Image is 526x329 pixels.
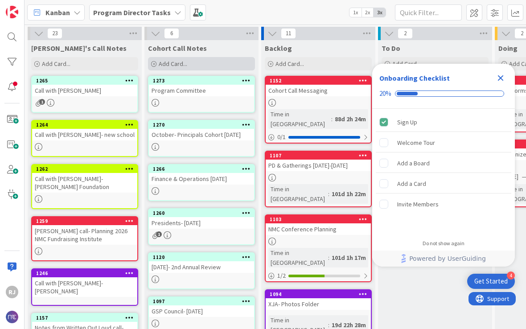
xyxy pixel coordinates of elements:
div: Time in [GEOGRAPHIC_DATA] [268,109,331,129]
div: Add a Board is incomplete. [376,153,511,173]
div: PD & Gatherings [DATE]-[DATE] [266,160,371,171]
span: Powered by UserGuiding [409,253,486,264]
div: October- Principals Cohort [DATE] [149,129,254,140]
div: 1107PD & Gatherings [DATE]-[DATE] [266,152,371,171]
div: 1094 [266,290,371,298]
div: 1260 [149,209,254,217]
div: 1152 [266,77,371,85]
span: : [331,114,333,124]
input: Quick Filter... [395,4,462,21]
div: Do not show again [423,240,464,247]
div: 20% [379,90,391,98]
div: RJ [6,286,18,298]
div: 1262Call with [PERSON_NAME]- [PERSON_NAME] Foundation [32,165,137,193]
div: Welcome Tour is incomplete. [376,133,511,152]
div: Presidents- [DATE] [149,217,254,229]
span: Doing [498,44,518,53]
span: 2 [398,28,413,39]
div: Program Committee [149,85,254,96]
div: 1103 [270,216,371,222]
div: Invite Members [397,199,439,210]
div: 1157 [32,314,137,322]
div: 1262 [36,166,137,172]
div: Add a Card [397,178,426,189]
a: Powered by UserGuiding [377,251,510,267]
div: Call with [PERSON_NAME]- [PERSON_NAME] [32,277,137,297]
span: Backlog [265,44,292,53]
div: [DATE]- 2nd Annual Review [149,261,254,273]
div: Time in [GEOGRAPHIC_DATA] [268,184,328,204]
div: 0/1 [266,132,371,143]
div: 1246 [36,270,137,276]
div: 101d 1h 22m [329,189,368,199]
div: Checklist progress: 20% [379,90,508,98]
div: Add a Card is incomplete. [376,174,511,193]
div: 1264Call with [PERSON_NAME]- new school [32,121,137,140]
div: Add a Board [397,158,430,169]
span: Add Card... [392,60,421,68]
div: 1270 [153,122,254,128]
span: Ros's Call Notes [31,44,127,53]
div: Finance & Operations [DATE] [149,173,254,185]
div: 4 [507,271,515,280]
div: 1152Cohort Call Messaging [266,77,371,96]
span: : [328,189,329,199]
div: 1097 [153,298,254,304]
span: To Do [382,44,400,53]
div: 1246Call with [PERSON_NAME]- [PERSON_NAME] [32,269,137,297]
div: NMC Conference Planning [266,223,371,235]
div: 1273 [149,77,254,85]
div: 1097GSP Council- [DATE] [149,297,254,317]
span: Cohort Call Notes [148,44,207,53]
div: 1259[PERSON_NAME] call- Planning 2026 NMC Fundraising Institute [32,217,137,245]
div: 1260 [153,210,254,216]
div: 1157 [36,315,137,321]
div: Cohort Call Messaging [266,85,371,96]
span: Add Card... [275,60,304,68]
div: 101d 1h 17m [329,253,368,263]
div: 1259 [36,218,137,224]
div: 1152 [270,78,371,84]
div: Onboarding Checklist [379,73,450,83]
div: Invite Members is incomplete. [376,194,511,214]
span: 6 [164,28,179,39]
span: 11 [281,28,296,39]
img: avatar [6,311,18,323]
div: 1103NMC Conference Planning [266,215,371,235]
span: 0 / 1 [277,132,286,142]
span: : [328,253,329,263]
div: 1273Program Committee [149,77,254,96]
div: 1107 [270,152,371,159]
div: 1120 [153,254,254,260]
div: XJA- Photos Folder [266,298,371,310]
div: 1259 [32,217,137,225]
div: 88d 2h 24m [333,114,368,124]
div: 1097 [149,297,254,305]
span: 23 [47,28,62,39]
div: 1270October- Principals Cohort [DATE] [149,121,254,140]
div: 1270 [149,121,254,129]
div: Footer [372,251,515,267]
div: 1273 [153,78,254,84]
div: Checklist Container [372,64,515,267]
div: 1265Call with [PERSON_NAME] [32,77,137,96]
div: 1264 [36,122,137,128]
div: Welcome Tour [397,137,435,148]
div: Close Checklist [493,71,508,85]
span: Kanban [45,7,70,18]
div: 1266Finance & Operations [DATE] [149,165,254,185]
div: 1260Presidents- [DATE] [149,209,254,229]
span: 1x [349,8,362,17]
div: Checklist items [372,109,515,234]
div: 1246 [32,269,137,277]
div: Sign Up is complete. [376,112,511,132]
div: Call with [PERSON_NAME]- new school [32,129,137,140]
div: Sign Up [397,117,417,127]
div: 1120 [149,253,254,261]
div: Call with [PERSON_NAME] [32,85,137,96]
div: 1120[DATE]- 2nd Annual Review [149,253,254,273]
div: 1264 [32,121,137,129]
span: Add Card... [42,60,70,68]
div: Time in [GEOGRAPHIC_DATA] [268,248,328,267]
span: 3x [374,8,386,17]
